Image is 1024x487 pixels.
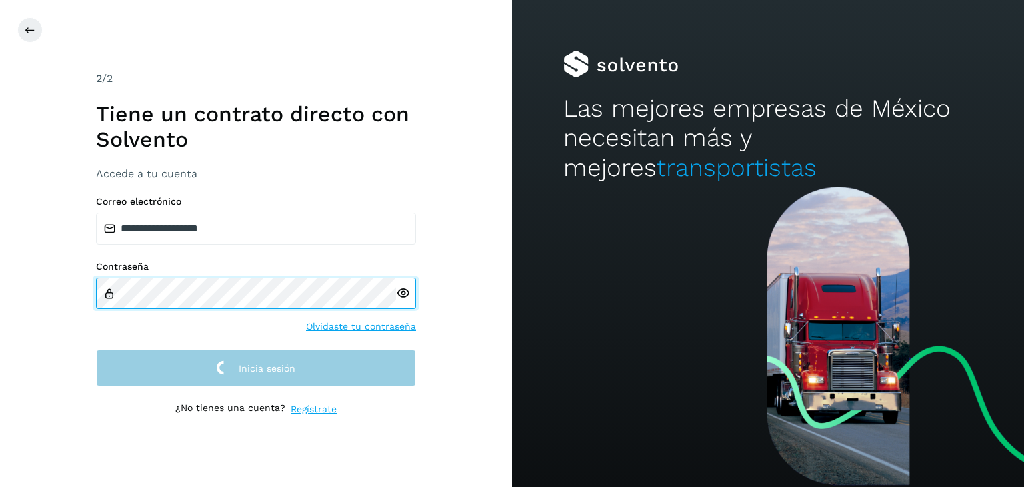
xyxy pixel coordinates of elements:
label: Contraseña [96,261,416,272]
span: Inicia sesión [239,364,295,373]
h1: Tiene un contrato directo con Solvento [96,101,416,153]
button: Inicia sesión [96,350,416,386]
a: Regístrate [291,402,337,416]
h2: Las mejores empresas de México necesitan más y mejores [563,94,973,183]
label: Correo electrónico [96,196,416,207]
a: Olvidaste tu contraseña [306,320,416,334]
div: /2 [96,71,416,87]
p: ¿No tienes una cuenta? [175,402,285,416]
h3: Accede a tu cuenta [96,167,416,180]
span: 2 [96,72,102,85]
span: transportistas [657,153,817,182]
